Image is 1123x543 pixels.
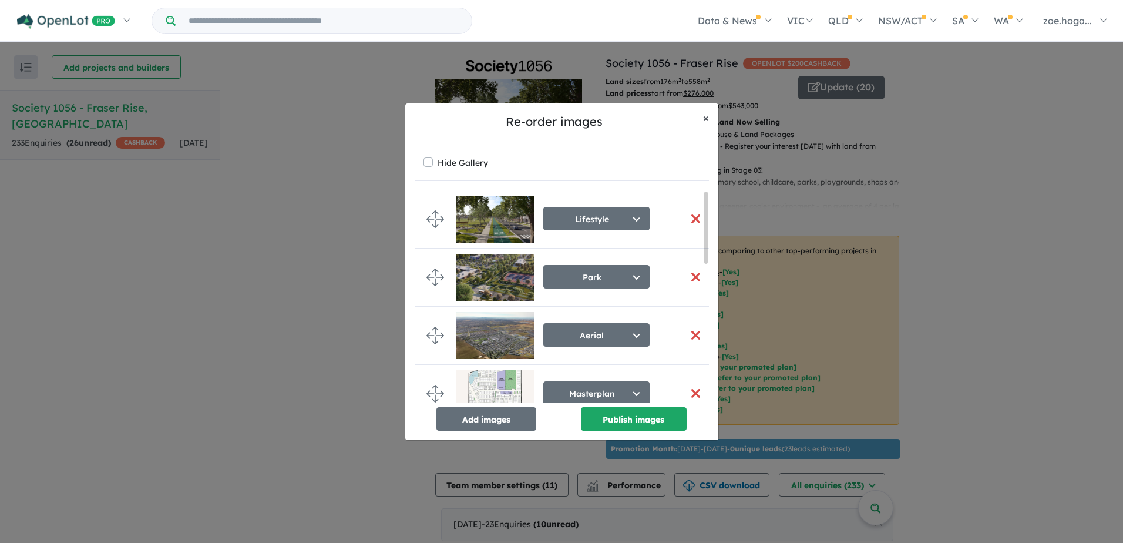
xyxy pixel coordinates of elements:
[178,8,469,33] input: Try estate name, suburb, builder or developer
[543,381,650,405] button: Masterplan
[17,14,115,29] img: Openlot PRO Logo White
[581,407,687,431] button: Publish images
[426,327,444,344] img: drag.svg
[1043,15,1092,26] span: zoe.hoga...
[456,196,534,243] img: Society%201056%20-%20Fraser%20Rise___1698716468_1.jpg
[543,323,650,347] button: Aerial
[415,113,694,130] h5: Re-order images
[426,385,444,403] img: drag.svg
[426,269,444,286] img: drag.svg
[456,370,534,417] img: Society%201056%20-%20Fraser%20Rise___1757637864.jpg
[543,265,650,289] button: Park
[438,155,488,171] label: Hide Gallery
[456,312,534,359] img: Society%201056%20-%20Fraser%20Rise___1698716468_0.jpg
[456,254,534,301] img: Society%201056%20-%20Fraser%20Rise___1698716467.jpg
[436,407,536,431] button: Add images
[703,111,709,125] span: ×
[426,210,444,228] img: drag.svg
[543,207,650,230] button: Lifestyle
